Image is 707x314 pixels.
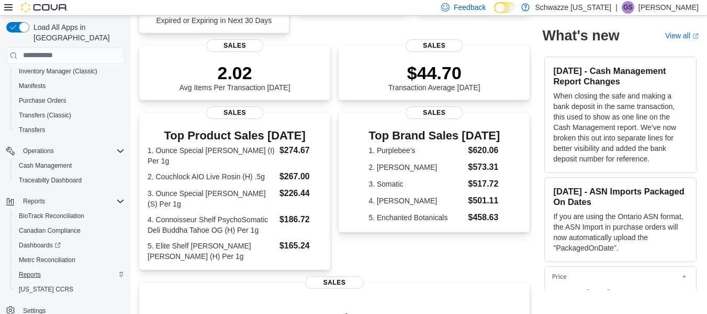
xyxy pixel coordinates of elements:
[368,145,464,156] dt: 1. Purplebee's
[15,210,88,222] a: BioTrack Reconciliation
[623,1,632,14] span: GS
[535,1,611,14] p: Schwazze [US_STATE]
[615,1,618,14] p: |
[368,196,464,206] dt: 4. [PERSON_NAME]
[279,187,322,200] dd: $226.44
[15,94,71,107] a: Purchase Orders
[368,129,500,142] h3: Top Brand Sales [DATE]
[542,27,619,44] h2: What's new
[10,64,129,79] button: Inventory Manager (Classic)
[19,145,58,157] button: Operations
[406,39,463,52] span: Sales
[19,82,46,90] span: Manifests
[10,108,129,123] button: Transfers (Classic)
[15,174,86,187] a: Traceabilty Dashboard
[19,145,125,157] span: Operations
[19,96,66,105] span: Purchase Orders
[468,161,500,174] dd: $573.31
[454,2,486,13] span: Feedback
[468,211,500,224] dd: $458.63
[15,124,49,136] a: Transfers
[19,195,49,208] button: Reports
[148,129,322,142] h3: Top Product Sales [DATE]
[15,159,76,172] a: Cash Management
[19,67,97,75] span: Inventory Manager (Classic)
[10,93,129,108] button: Purchase Orders
[406,106,463,119] span: Sales
[15,174,125,187] span: Traceabilty Dashboard
[15,283,77,296] a: [US_STATE] CCRS
[19,241,61,250] span: Dashboards
[15,224,85,237] a: Canadian Compliance
[15,109,75,122] a: Transfers (Classic)
[692,33,699,39] svg: External link
[10,158,129,173] button: Cash Management
[19,212,84,220] span: BioTrack Reconciliation
[15,224,125,237] span: Canadian Compliance
[19,176,82,185] span: Traceabilty Dashboard
[368,212,464,223] dt: 5. Enchanted Botanicals
[179,62,290,83] p: 2.02
[148,145,275,166] dt: 1. Ounce Special [PERSON_NAME] (I) Per 1g
[10,173,129,188] button: Traceabilty Dashboard
[15,159,125,172] span: Cash Management
[638,1,699,14] p: [PERSON_NAME]
[388,62,480,83] p: $44.70
[19,126,45,134] span: Transfers
[494,13,495,14] span: Dark Mode
[15,65,125,78] span: Inventory Manager (Classic)
[15,239,65,252] a: Dashboards
[622,1,634,14] div: Gulzar Sayall
[10,209,129,223] button: BioTrack Reconciliation
[553,91,688,164] p: When closing the safe and making a bank deposit in the same transaction, this used to show as one...
[206,39,264,52] span: Sales
[368,179,464,189] dt: 3. Somatic
[279,240,322,252] dd: $165.24
[23,197,45,205] span: Reports
[148,188,275,209] dt: 3. Ounce Special [PERSON_NAME] (S) Per 1g
[15,80,50,92] a: Manifests
[206,106,264,119] span: Sales
[10,267,129,282] button: Reports
[15,124,125,136] span: Transfers
[305,276,364,289] span: Sales
[468,178,500,190] dd: $517.72
[19,285,73,294] span: [US_STATE] CCRS
[21,2,68,13] img: Cova
[10,253,129,267] button: Metrc Reconciliation
[148,214,275,235] dt: 4. Connoisseur Shelf PsychoSomatic Deli Buddha Tahoe OG (H) Per 1g
[148,171,275,182] dt: 2. Couchlock AIO Live Rosin (H) .5g
[553,66,688,86] h3: [DATE] - Cash Management Report Changes
[10,238,129,253] a: Dashboards
[19,161,72,170] span: Cash Management
[23,147,54,155] span: Operations
[15,210,125,222] span: BioTrack Reconciliation
[10,223,129,238] button: Canadian Compliance
[15,80,125,92] span: Manifests
[15,254,125,266] span: Metrc Reconciliation
[19,270,41,279] span: Reports
[2,194,129,209] button: Reports
[368,162,464,172] dt: 2. [PERSON_NAME]
[388,62,480,92] div: Transaction Average [DATE]
[665,31,699,40] a: View allExternal link
[179,62,290,92] div: Avg Items Per Transaction [DATE]
[19,226,81,235] span: Canadian Compliance
[19,195,125,208] span: Reports
[19,256,75,264] span: Metrc Reconciliation
[553,211,688,253] p: If you are using the Ontario ASN format, the ASN Import in purchase orders will now automatically...
[468,194,500,207] dd: $501.11
[19,111,71,120] span: Transfers (Classic)
[553,186,688,207] h3: [DATE] - ASN Imports Packaged On Dates
[29,22,125,43] span: Load All Apps in [GEOGRAPHIC_DATA]
[10,79,129,93] button: Manifests
[15,109,125,122] span: Transfers (Classic)
[10,282,129,297] button: [US_STATE] CCRS
[15,239,125,252] span: Dashboards
[15,268,45,281] a: Reports
[148,241,275,262] dt: 5. Elite Shelf [PERSON_NAME] [PERSON_NAME] (H) Per 1g
[15,268,125,281] span: Reports
[15,94,125,107] span: Purchase Orders
[279,144,322,157] dd: $274.67
[468,144,500,157] dd: $620.06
